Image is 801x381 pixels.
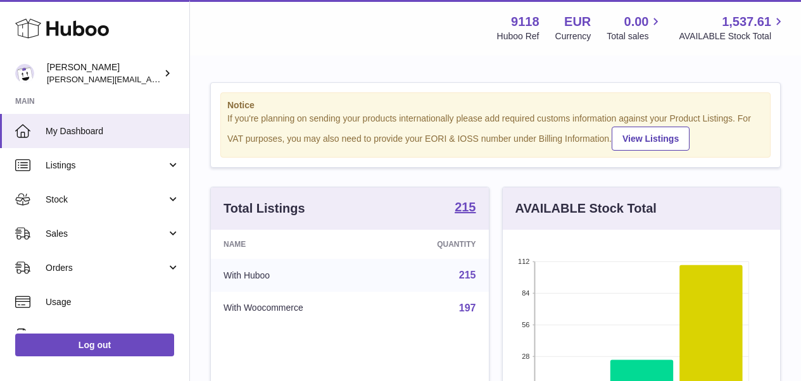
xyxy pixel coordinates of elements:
[607,30,663,42] span: Total sales
[46,296,180,308] span: Usage
[211,230,383,259] th: Name
[46,194,167,206] span: Stock
[564,13,591,30] strong: EUR
[522,353,529,360] text: 28
[518,258,529,265] text: 112
[612,127,690,151] a: View Listings
[211,259,383,292] td: With Huboo
[46,262,167,274] span: Orders
[455,201,476,213] strong: 215
[211,292,383,325] td: With Woocommerce
[383,230,488,259] th: Quantity
[624,13,649,30] span: 0.00
[227,99,764,111] strong: Notice
[47,61,161,85] div: [PERSON_NAME]
[15,334,174,356] a: Log out
[224,200,305,217] h3: Total Listings
[497,30,539,42] div: Huboo Ref
[515,200,657,217] h3: AVAILABLE Stock Total
[522,289,529,297] text: 84
[15,64,34,83] img: freddie.sawkins@czechandspeake.com
[227,113,764,151] div: If you're planning on sending your products internationally please add required customs informati...
[47,74,322,84] span: [PERSON_NAME][EMAIL_ADDRESS][PERSON_NAME][DOMAIN_NAME]
[511,13,539,30] strong: 9118
[46,228,167,240] span: Sales
[555,30,591,42] div: Currency
[679,30,786,42] span: AVAILABLE Stock Total
[522,321,529,328] text: 56
[679,13,786,42] a: 1,537.61 AVAILABLE Stock Total
[459,303,476,313] a: 197
[455,201,476,216] a: 215
[46,330,167,342] span: Invoicing and Payments
[46,159,167,172] span: Listings
[459,270,476,280] a: 215
[722,13,771,30] span: 1,537.61
[607,13,663,42] a: 0.00 Total sales
[46,125,180,137] span: My Dashboard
